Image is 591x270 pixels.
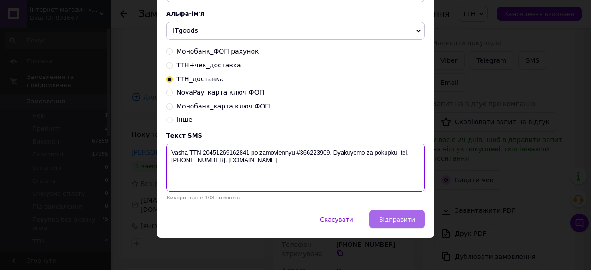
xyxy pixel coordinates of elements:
[166,132,425,139] div: Текст SMS
[176,116,193,123] span: Інше
[176,48,259,55] span: Монобанк_ФОП рахунок
[176,61,241,69] span: ТТН+чек_доставка
[176,75,224,83] span: ТТН_доставка
[173,27,198,34] span: ITgoods
[176,89,264,96] span: NovaPay_карта ключ ФОП
[176,102,270,110] span: Монобанк_карта ключ ФОП
[369,210,425,228] button: Відправити
[379,216,415,223] span: Відправити
[166,144,425,192] textarea: Vasha TTN 20451269162841 po zamovlennyu #366223909. Dyakuyemo za pokupku. tel. [PHONE_NUMBER]. [D...
[166,195,425,201] div: Використано: 108 символів
[166,10,204,17] span: Альфа-ім'я
[320,216,353,223] span: Скасувати
[310,210,362,228] button: Скасувати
